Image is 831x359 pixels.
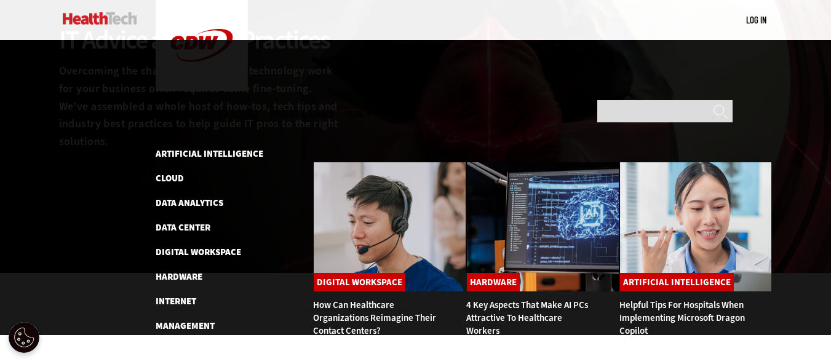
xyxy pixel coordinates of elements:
a: Artificial Intelligence [156,148,263,160]
a: Artificial Intelligence [620,273,734,291]
div: Cookie Settings [9,322,39,353]
a: Cloud [156,172,184,184]
a: Log in [746,14,766,25]
img: Healthcare contact center [313,162,466,292]
a: Digital Workspace [314,273,405,291]
div: User menu [746,14,766,26]
a: Digital Workspace [156,246,241,258]
img: Home [63,12,137,25]
a: Data Center [156,221,210,234]
a: Internet [156,295,196,307]
button: Open Preferences [9,322,39,353]
a: Hardware [156,270,202,283]
img: Desktop monitor with brain AI concept [466,162,619,292]
a: Data Analytics [156,197,223,209]
a: Networking [156,344,212,357]
a: Helpful Tips for Hospitals When Implementing Microsoft Dragon Copilot [619,299,745,337]
img: Doctor using phone to dictate to tablet [619,162,773,292]
a: How Can Healthcare Organizations Reimagine Their Contact Centers? [313,299,436,337]
a: Hardware [467,273,520,291]
a: 4 Key Aspects That Make AI PCs Attractive to Healthcare Workers [466,299,588,337]
a: Management [156,320,215,332]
